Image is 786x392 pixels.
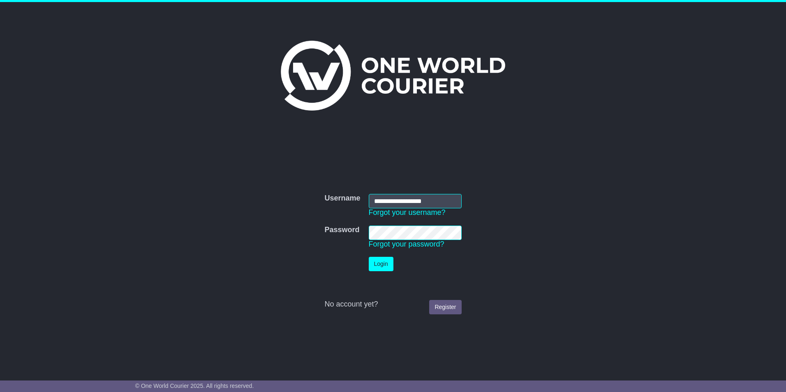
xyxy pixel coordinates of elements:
a: Register [429,300,461,314]
div: No account yet? [324,300,461,309]
label: Username [324,194,360,203]
a: Forgot your password? [369,240,444,248]
label: Password [324,226,359,235]
button: Login [369,257,393,271]
img: One World [281,41,505,111]
span: © One World Courier 2025. All rights reserved. [135,383,254,389]
a: Forgot your username? [369,208,446,217]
